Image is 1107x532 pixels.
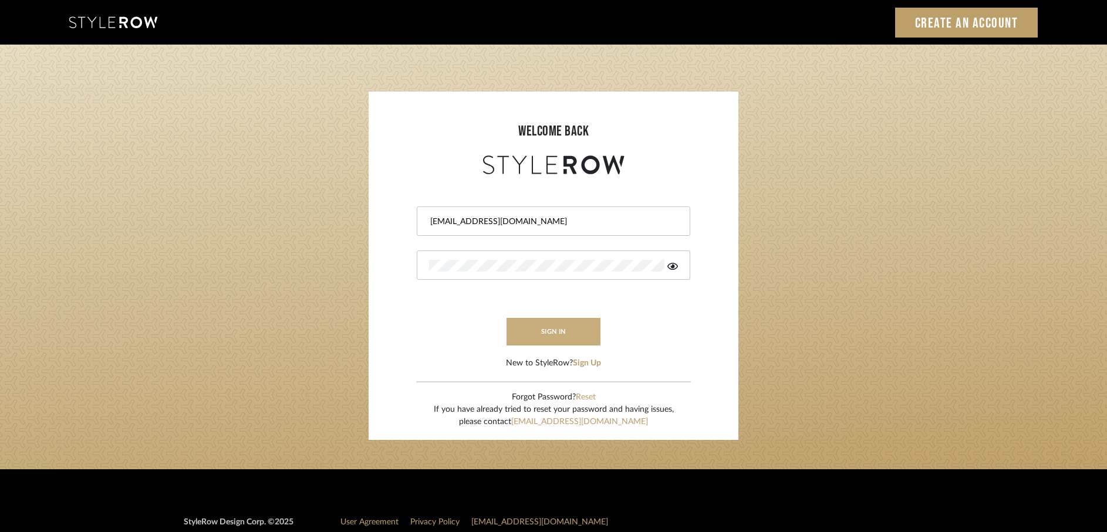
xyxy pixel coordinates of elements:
input: Email Address [429,216,675,228]
div: If you have already tried to reset your password and having issues, please contact [434,404,674,428]
a: Privacy Policy [410,518,460,526]
a: Create an Account [895,8,1038,38]
button: Sign Up [573,357,601,370]
button: sign in [507,318,600,345]
a: [EMAIL_ADDRESS][DOMAIN_NAME] [471,518,608,526]
div: welcome back [380,121,727,142]
a: [EMAIL_ADDRESS][DOMAIN_NAME] [511,418,648,426]
a: User Agreement [340,518,399,526]
div: Forgot Password? [434,391,674,404]
div: New to StyleRow? [506,357,601,370]
button: Reset [576,391,596,404]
